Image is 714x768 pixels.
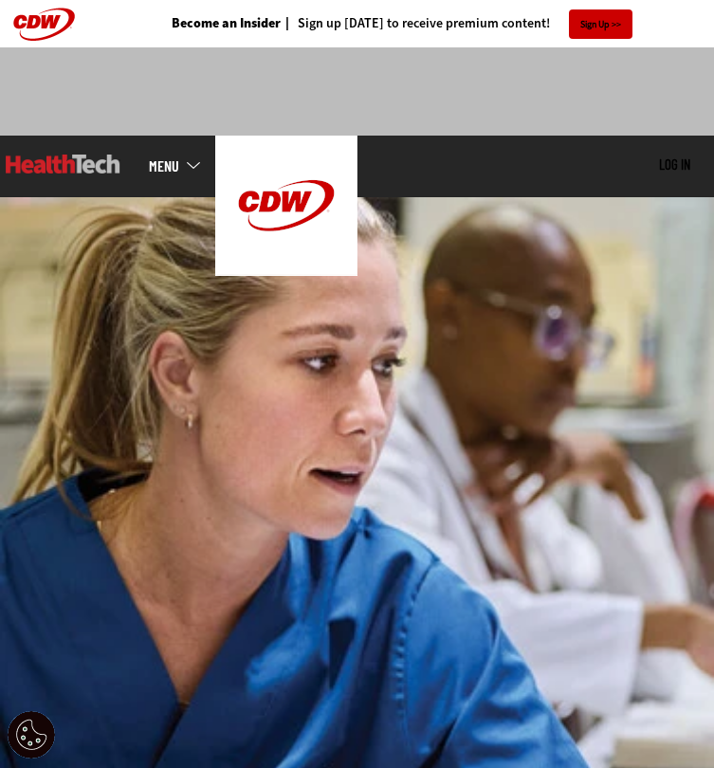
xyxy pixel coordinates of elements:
button: Open Preferences [8,711,55,759]
a: Log in [659,155,690,173]
img: Home [215,136,357,276]
a: Sign Up [569,9,632,39]
a: mobile-menu [149,158,215,174]
img: Home [6,155,120,174]
div: Cookie Settings [8,711,55,759]
a: Sign up [DATE] to receive premium content! [281,17,550,30]
a: Become an Insider [172,17,281,30]
a: CDW [215,261,357,281]
div: User menu [659,156,690,174]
